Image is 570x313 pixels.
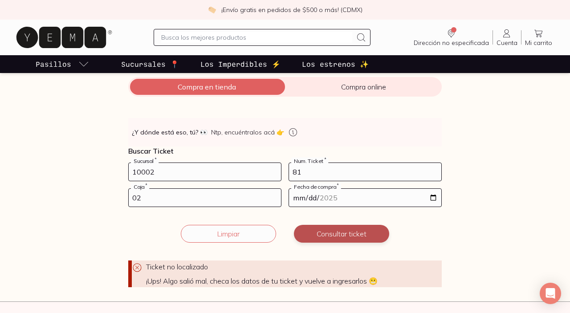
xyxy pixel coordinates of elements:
[525,39,552,47] span: Mi carrito
[200,128,208,137] span: 👀
[414,39,489,47] span: Dirección no especificada
[119,55,181,73] a: Sucursales 📍
[410,28,493,47] a: Dirección no especificada
[302,59,369,69] p: Los estrenos ✨
[181,225,276,243] button: Limpiar
[521,28,556,47] a: Mi carrito
[131,183,149,190] label: Caja
[300,55,370,73] a: Los estrenos ✨
[36,59,71,69] p: Pasillos
[291,183,341,190] label: Fecha de compra
[540,283,561,304] div: Open Intercom Messenger
[129,189,281,207] input: 03
[291,158,328,164] label: Num. Ticket
[208,6,216,14] img: check
[146,262,208,271] span: Ticket no localizado
[128,146,442,155] p: Buscar Ticket
[34,55,91,73] a: pasillo-todos-link
[121,59,179,69] p: Sucursales 📍
[161,32,352,43] input: Busca los mejores productos
[129,163,281,181] input: 728
[128,82,285,91] span: Compra en tienda
[132,128,208,137] strong: ¿Y dónde está eso, tú?
[199,55,282,73] a: Los Imperdibles ⚡️
[211,128,284,137] span: Ntp, encuéntralos acá 👉
[497,39,517,47] span: Cuenta
[200,59,281,69] p: Los Imperdibles ⚡️
[285,82,442,91] span: Compra online
[131,158,159,164] label: Sucursal
[146,276,442,285] span: ¡Ups! Algo salió mal, checa los datos de tu ticket y vuelve a ingresarlos 😬
[221,5,362,14] p: ¡Envío gratis en pedidos de $500 o más! (CDMX)
[294,225,389,243] button: Consultar ticket
[289,163,441,181] input: 123
[493,28,521,47] a: Cuenta
[289,189,441,207] input: 14-05-2023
